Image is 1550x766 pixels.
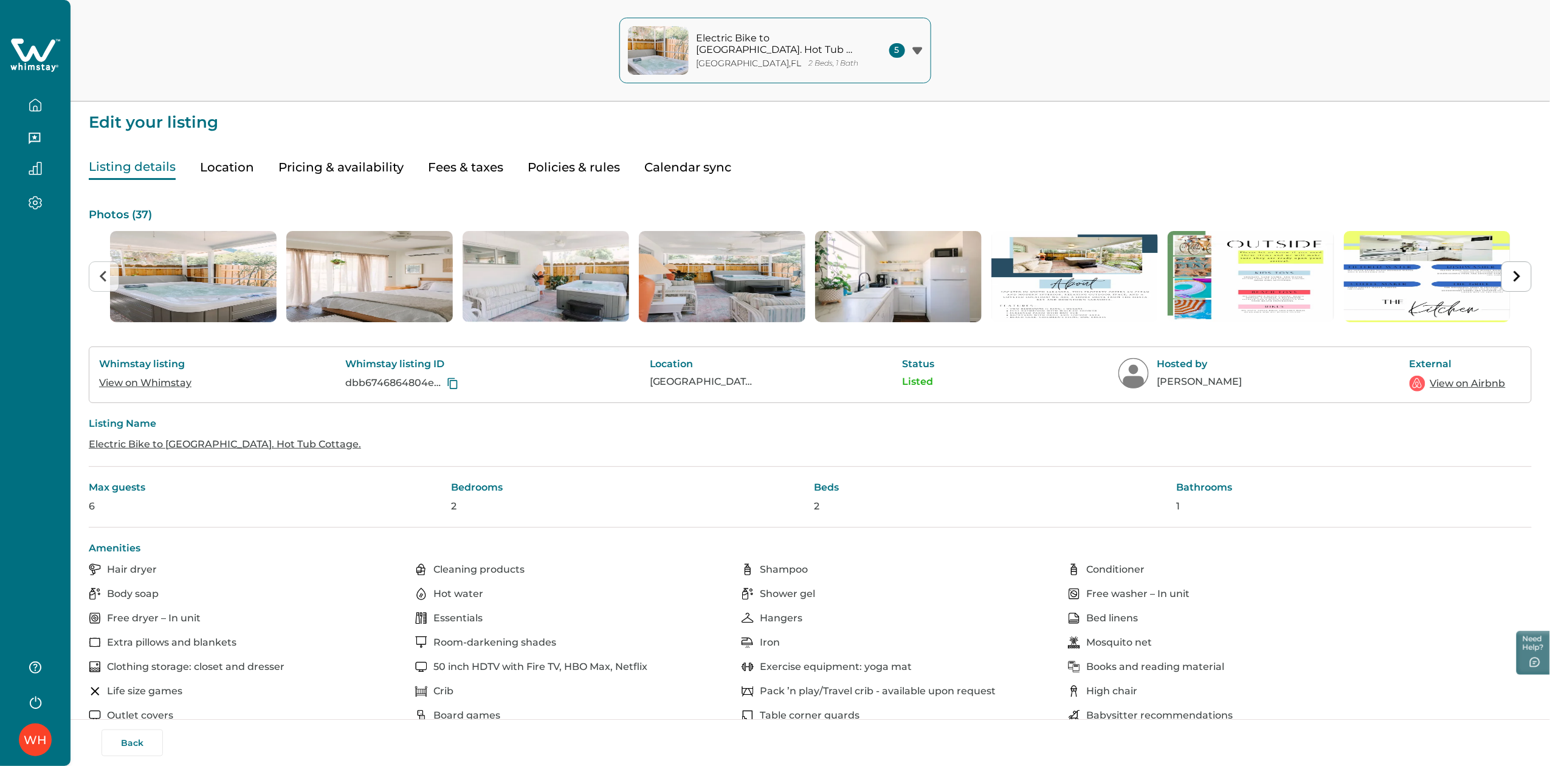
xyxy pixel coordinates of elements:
p: [GEOGRAPHIC_DATA] , FL [697,58,802,69]
p: Body soap [107,588,159,600]
img: list-photos [463,231,629,322]
p: Clothing storage: closet and dresser [107,661,284,673]
img: list-photos [110,231,277,322]
img: amenity-icon [89,685,101,697]
p: 1 [1177,500,1532,512]
p: Edit your listing [89,102,1532,131]
img: amenity-icon [742,709,754,722]
p: 2 Beds, 1 Bath [809,59,859,68]
img: amenity-icon [415,661,427,673]
img: amenity-icon [742,637,754,649]
p: Whimstay listing ID [345,358,500,370]
p: 50 inch HDTV with Fire TV, HBO Max, Netflix [433,661,647,673]
li: 2 of 37 [286,231,453,322]
p: Whimstay listing [99,358,196,370]
li: 5 of 37 [815,231,982,322]
button: Back [102,730,163,756]
li: 8 of 37 [1344,231,1510,322]
p: Bed linens [1086,612,1138,624]
p: Listed [902,376,969,388]
p: Photos ( 37 ) [89,209,1532,221]
img: amenity-icon [742,661,754,673]
p: Free washer – In unit [1086,588,1190,600]
div: Whimstay Host [24,725,47,754]
p: Shower gel [760,588,815,600]
p: Conditioner [1086,564,1145,576]
p: Pack ’n play/Travel crib - available upon request [760,685,996,697]
p: Max guests [89,481,444,494]
img: amenity-icon [89,709,101,722]
img: list-photos [639,231,805,322]
p: Room-darkening shades [433,637,556,649]
p: Crib [433,685,453,697]
img: amenity-icon [415,637,427,649]
p: Mosquito net [1086,637,1152,649]
a: Electric Bike to [GEOGRAPHIC_DATA]. Hot Tub Cottage. [89,438,361,450]
button: Next slide [1501,261,1532,292]
button: Listing details [89,155,176,180]
li: 3 of 37 [463,231,629,322]
p: Hair dryer [107,564,157,576]
button: Pricing & availability [278,155,404,180]
button: Policies & rules [528,155,620,180]
p: Books and reading material [1086,661,1224,673]
button: Previous slide [89,261,119,292]
p: [PERSON_NAME] [1157,376,1261,388]
img: amenity-icon [89,612,101,624]
p: 2 [814,500,1169,512]
button: Calendar sync [644,155,731,180]
img: amenity-icon [89,588,101,600]
p: Location [650,358,753,370]
button: Location [200,155,254,180]
img: amenity-icon [742,685,754,697]
img: amenity-icon [415,685,427,697]
span: 5 [889,43,905,58]
p: Exercise equipment: yoga mat [760,661,912,673]
img: amenity-icon [1068,685,1080,697]
li: 1 of 37 [110,231,277,322]
img: amenity-icon [415,588,427,600]
button: property-coverElectric Bike to [GEOGRAPHIC_DATA]. Hot Tub Cottage.[GEOGRAPHIC_DATA],FL2 Beds, 1 B... [619,18,931,83]
p: Free dryer – In unit [107,612,201,624]
img: list-photos [815,231,982,322]
li: 6 of 37 [991,231,1158,322]
p: Bedrooms [452,481,807,494]
img: property-cover [628,26,689,75]
p: Beds [814,481,1169,494]
img: amenity-icon [742,564,754,576]
p: Status [902,358,969,370]
p: Life size games [107,685,182,697]
li: 7 of 37 [1168,231,1334,322]
img: amenity-icon [1068,637,1080,649]
img: amenity-icon [1068,588,1080,600]
img: amenity-icon [415,612,427,624]
img: amenity-icon [742,612,754,624]
p: Listing Name [89,418,1532,430]
img: list-photos [1344,231,1510,322]
p: Table corner guards [760,709,859,722]
p: Essentials [433,612,483,624]
p: External [1410,358,1507,370]
p: Bathrooms [1177,481,1532,494]
p: Amenities [89,542,1532,554]
p: Board games [433,709,500,722]
img: amenity-icon [1068,661,1080,673]
img: amenity-icon [1068,709,1080,722]
img: amenity-icon [742,588,754,600]
img: list-photos [286,231,453,322]
img: amenity-icon [89,564,101,576]
p: Hangers [760,612,802,624]
p: High chair [1086,685,1137,697]
p: 2 [452,500,807,512]
p: Hosted by [1157,358,1261,370]
p: Electric Bike to [GEOGRAPHIC_DATA]. Hot Tub Cottage. [697,32,861,56]
img: list-photos [1168,231,1334,322]
img: amenity-icon [1068,612,1080,624]
p: [GEOGRAPHIC_DATA], [GEOGRAPHIC_DATA], [GEOGRAPHIC_DATA] [650,376,753,388]
p: Babysitter recommendations [1086,709,1233,722]
img: list-photos [991,231,1158,322]
a: View on Airbnb [1430,376,1506,391]
p: Extra pillows and blankets [107,637,236,649]
li: 4 of 37 [639,231,805,322]
p: 6 [89,500,444,512]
